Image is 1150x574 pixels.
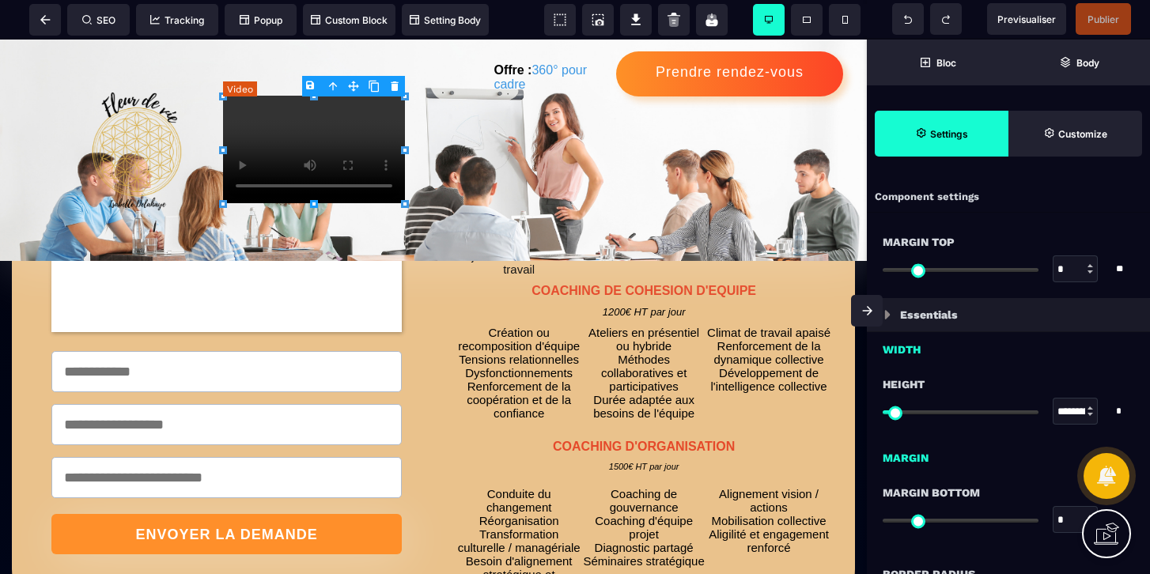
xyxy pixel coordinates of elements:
span: Custom Block [311,14,388,26]
span: Preview [987,3,1066,35]
span: View components [544,4,576,36]
span: Screenshot [582,4,614,36]
button: ENVOYER LA DEMANDE [51,474,402,515]
text: Climat de travail apaisé Renforcement de la dynamique collective Développement de l'intelligence ... [706,282,831,357]
p: Essentials [900,305,958,324]
span: Popup [240,14,282,26]
img: loading [884,310,891,319]
span: SEO [82,14,115,26]
span: Open Style Manager [1008,111,1142,157]
div: Width [867,332,1150,359]
span: Publier [1088,13,1119,25]
h3: Offre : [494,20,615,56]
span: Height [883,375,925,394]
span: Previsualiser [997,13,1056,25]
text: Conduite du changement Réorganisation Transformation culturelle / managériale Besoin d'alignement... [456,447,581,555]
text: 1500€ HT par jour [468,418,819,436]
span: Open Blocks [867,40,1008,85]
div: Margin [867,440,1150,467]
span: Margin Bottom [883,483,980,502]
text: Alignement vision / actions Mobilisation collective Aligilité et engagement renforcé [706,447,831,515]
text: Création ou recomposition d'équipe Tensions relationnelles Dysfonctionnements Renforcement de la ... [456,282,581,384]
span: Settings [875,111,1008,157]
strong: Customize [1058,128,1107,140]
strong: Bloc [936,57,956,69]
span: Open Layer Manager [1008,40,1150,85]
text: Coaching de gouvernance Coaching d'équipe projet Diagnostic partagé Séminaires stratégique ... [581,447,706,546]
strong: Settings [930,128,968,140]
span: Setting Body [410,14,481,26]
a: 360° pour cadre [494,24,590,51]
span: Margin Top [883,232,955,251]
b: COACHING DE COHESION D'EQUIPE [531,244,756,258]
button: Prendre rendez-vous [616,12,843,57]
strong: Body [1076,57,1099,69]
text: 1200€ HT par jour [444,262,843,282]
text: Ateliers en présentiel ou hybride Méthodes collaboratives et participatives Durée adaptée aux bes... [581,282,706,384]
span: Tracking [150,14,204,26]
div: Component settings [867,182,1150,213]
b: COACHING D'ORGANISATION [553,400,735,414]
